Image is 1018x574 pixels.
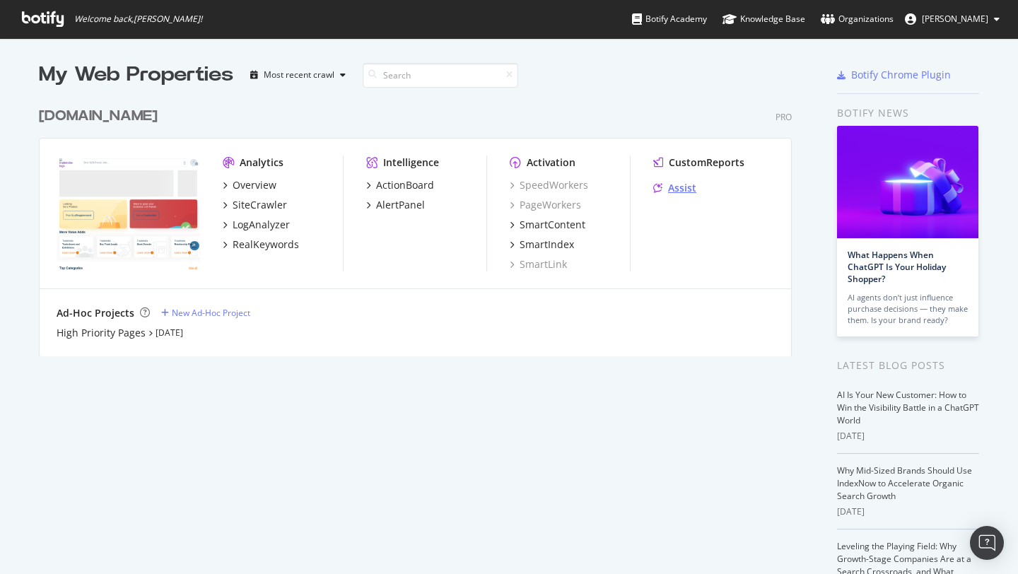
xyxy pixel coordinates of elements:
div: Organizations [821,12,894,26]
div: New Ad-Hoc Project [172,307,250,319]
div: RealKeywords [233,238,299,252]
div: Intelligence [383,156,439,170]
a: Overview [223,178,276,192]
a: SpeedWorkers [510,178,588,192]
div: AI agents don’t just influence purchase decisions — they make them. Is your brand ready? [848,292,968,326]
div: CustomReports [669,156,744,170]
a: RealKeywords [223,238,299,252]
div: Latest Blog Posts [837,358,979,373]
a: High Priority Pages [57,326,146,340]
div: SiteCrawler [233,198,287,212]
a: CustomReports [653,156,744,170]
div: SmartIndex [520,238,574,252]
div: Knowledge Base [722,12,805,26]
a: AI Is Your New Customer: How to Win the Visibility Battle in a ChatGPT World [837,389,979,426]
button: Most recent crawl [245,64,351,86]
a: What Happens When ChatGPT Is Your Holiday Shopper? [848,249,946,285]
div: SmartContent [520,218,585,232]
div: [DATE] [837,430,979,443]
span: Amit Das [922,13,988,25]
a: SmartContent [510,218,585,232]
div: AlertPanel [376,198,425,212]
a: SmartLink [510,257,567,271]
a: ActionBoard [366,178,434,192]
a: SiteCrawler [223,198,287,212]
div: Ad-Hoc Projects [57,306,134,320]
a: [DOMAIN_NAME] [39,106,163,127]
img: tradeindia.com [57,156,200,270]
div: Assist [668,181,696,195]
div: grid [39,89,803,356]
a: LogAnalyzer [223,218,290,232]
div: Botify news [837,105,979,121]
a: AlertPanel [366,198,425,212]
a: New Ad-Hoc Project [161,307,250,319]
a: Why Mid-Sized Brands Should Use IndexNow to Accelerate Organic Search Growth [837,464,972,502]
input: Search [363,63,518,88]
div: Botify Academy [632,12,707,26]
div: Analytics [240,156,283,170]
a: Botify Chrome Plugin [837,68,951,82]
div: Botify Chrome Plugin [851,68,951,82]
button: [PERSON_NAME] [894,8,1011,30]
div: Most recent crawl [264,71,334,79]
div: LogAnalyzer [233,218,290,232]
div: [DATE] [837,505,979,518]
div: ActionBoard [376,178,434,192]
div: [DOMAIN_NAME] [39,106,158,127]
a: SmartIndex [510,238,574,252]
span: Welcome back, [PERSON_NAME] ! [74,13,202,25]
div: Pro [776,111,792,123]
img: What Happens When ChatGPT Is Your Holiday Shopper? [837,126,978,238]
a: PageWorkers [510,198,581,212]
a: [DATE] [156,327,183,339]
div: Activation [527,156,575,170]
div: Open Intercom Messenger [970,526,1004,560]
div: My Web Properties [39,61,233,89]
a: Assist [653,181,696,195]
div: Overview [233,178,276,192]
